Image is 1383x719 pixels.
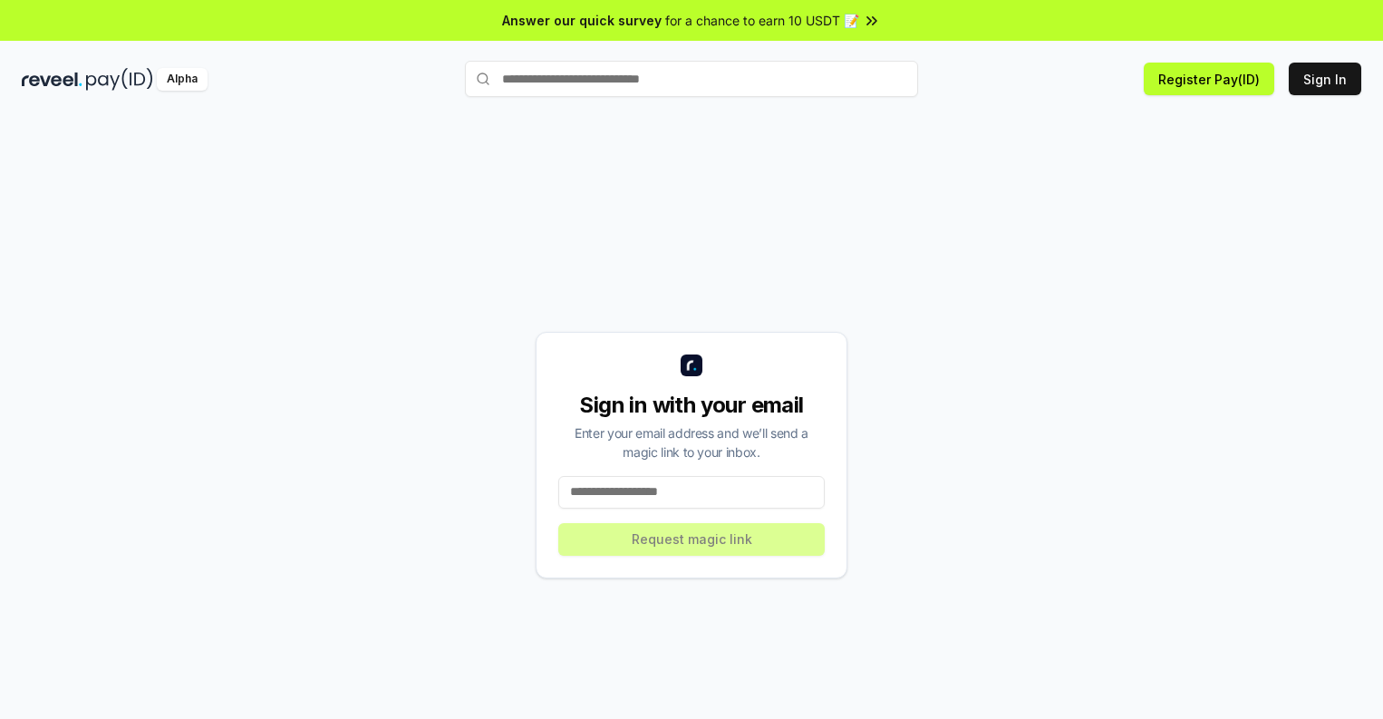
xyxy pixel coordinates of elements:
div: Alpha [157,68,208,91]
button: Sign In [1289,63,1361,95]
span: for a chance to earn 10 USDT 📝 [665,11,859,30]
img: logo_small [681,355,702,376]
img: reveel_dark [22,68,82,91]
img: pay_id [86,68,153,91]
span: Answer our quick survey [502,11,662,30]
div: Enter your email address and we’ll send a magic link to your inbox. [558,423,825,462]
button: Register Pay(ID) [1144,63,1274,95]
div: Sign in with your email [558,391,825,420]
